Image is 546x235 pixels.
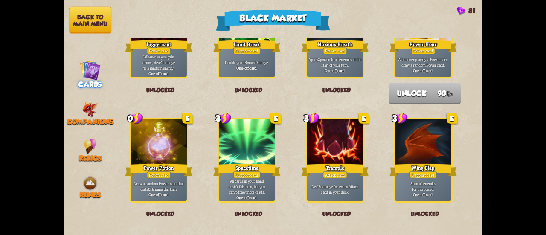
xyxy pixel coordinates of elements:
p: Double your Bonus Damage. [220,59,273,65]
b: One-off card. [413,67,434,73]
img: Little_Fire_Dragon.png [82,102,98,117]
div: Unlocked [389,206,461,222]
div: Unlocked [212,81,284,98]
div: Power Potion [125,162,192,177]
b: One-off card. [236,194,257,200]
div: Power card [147,47,171,54]
span: Runes [80,191,101,199]
b: 2 [318,183,320,189]
div: Unlocked [301,81,372,98]
p: Deal damage for every Attack card in your deck. [308,183,362,194]
p: All cards in your hand cost 0 this turn, but you can't draw more cards. [220,178,273,194]
div: Unlocked [125,81,196,98]
div: Potion card [147,171,171,178]
div: Attack card [323,171,347,178]
div: Support card [233,171,261,178]
img: Gem.png [447,91,453,97]
p: Apply poison to all enemies at the start of your turn. [308,56,362,67]
b: One-off card. [148,70,169,76]
div: Noxious Breath [301,38,369,53]
img: IceCream.png [84,138,96,154]
b: 2 [318,56,320,62]
b: One-off card. [325,67,346,73]
p: Whenever playing a Power card, draw a random Power card. [397,56,450,67]
div: 0 [128,112,143,124]
div: Black Market [216,10,331,31]
p: Draw a random Power card that costs stamina this turn. [132,180,186,191]
span: Cards [78,80,102,88]
div: Juggernaut [125,38,192,53]
div: Unlocked [125,206,196,222]
div: E [359,113,369,123]
span: Relics [79,154,102,162]
p: Whenever you gain armor, deal damage to a random enemy. [132,54,186,70]
div: Unlocked [212,206,284,222]
b: 0 [148,186,151,191]
div: Power Hour [389,38,457,53]
div: Support card [409,171,437,178]
p: Stun all enemies for this round. [397,180,450,191]
div: E [270,113,281,123]
div: Unlocked [301,206,372,222]
div: E [182,113,192,123]
button: Back to main menu [69,6,111,33]
button: Unlock 90 [389,83,461,104]
div: Power card [323,47,347,54]
div: E [447,113,457,123]
img: Earth.png [82,175,98,191]
div: Trample [301,162,369,177]
b: One-off card. [413,191,434,197]
div: Limit Break [213,38,281,53]
div: Power card [411,47,436,54]
div: Wing Flap [389,162,457,177]
b: One-off card. [148,191,169,197]
img: Cards_Icon.png [80,59,101,80]
div: Support card [233,47,261,54]
div: Gems [456,6,475,15]
span: Companions [67,117,113,125]
div: Spacetime [213,162,281,177]
b: One-off card. [236,65,257,70]
div: 3 [392,112,408,124]
b: 4 [160,59,163,65]
img: Gem.png [456,7,465,15]
div: 3 [215,112,231,124]
div: 3 [304,112,319,124]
